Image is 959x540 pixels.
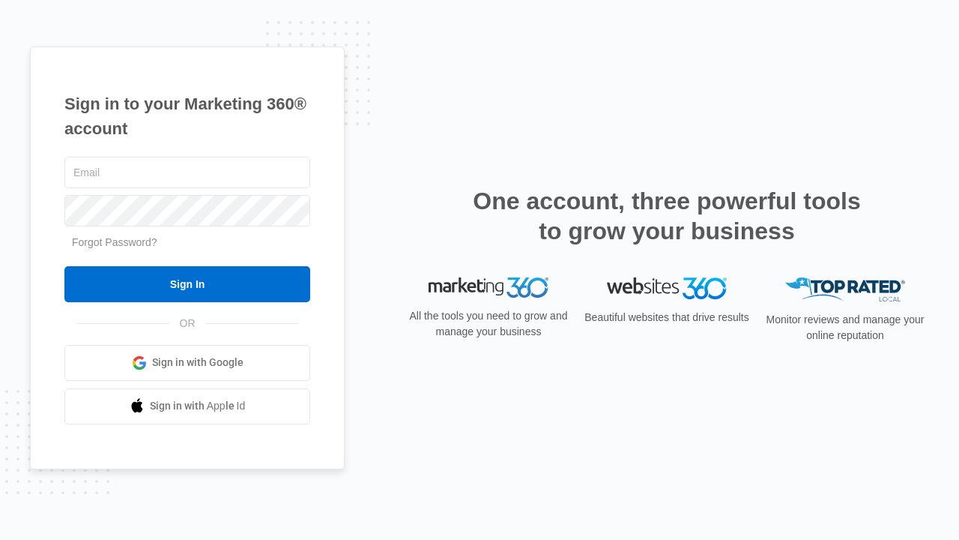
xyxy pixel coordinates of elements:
[64,91,310,141] h1: Sign in to your Marketing 360® account
[72,236,157,248] a: Forgot Password?
[150,398,246,414] span: Sign in with Apple Id
[64,388,310,424] a: Sign in with Apple Id
[468,186,865,246] h2: One account, three powerful tools to grow your business
[169,316,206,331] span: OR
[405,308,572,340] p: All the tools you need to grow and manage your business
[429,277,548,298] img: Marketing 360
[583,310,751,325] p: Beautiful websites that drive results
[785,277,905,302] img: Top Rated Local
[64,157,310,188] input: Email
[761,312,929,343] p: Monitor reviews and manage your online reputation
[64,345,310,381] a: Sign in with Google
[64,266,310,302] input: Sign In
[607,277,727,299] img: Websites 360
[152,355,243,370] span: Sign in with Google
